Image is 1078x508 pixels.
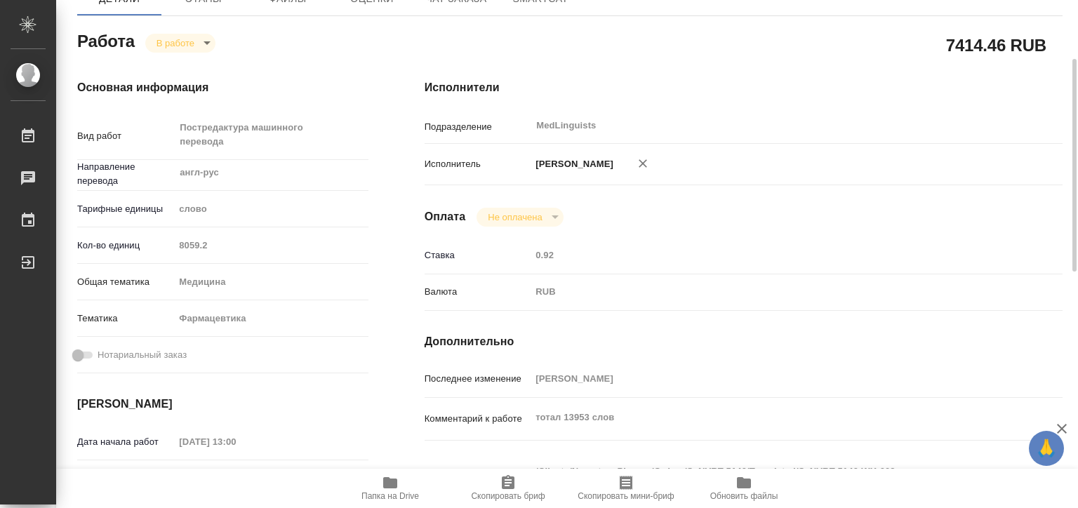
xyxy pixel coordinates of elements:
[174,235,368,255] input: Пустое поле
[484,211,546,223] button: Не оплачена
[361,491,419,501] span: Папка на Drive
[145,34,215,53] div: В работе
[425,248,531,262] p: Ставка
[174,307,368,330] div: Фармацевтика
[425,285,531,299] p: Валюта
[77,275,174,289] p: Общая тематика
[425,333,1063,350] h4: Дополнительно
[449,469,567,508] button: Скопировать бриф
[77,129,174,143] p: Вид работ
[77,27,135,53] h2: Работа
[627,148,658,179] button: Удалить исполнителя
[77,160,174,188] p: Направление перевода
[477,208,563,227] div: В работе
[331,469,449,508] button: Папка на Drive
[685,469,803,508] button: Обновить файлы
[152,37,199,49] button: В работе
[946,33,1046,57] h2: 7414.46 RUB
[710,491,778,501] span: Обновить файлы
[77,202,174,216] p: Тарифные единицы
[425,466,531,480] p: Путь на drive
[531,460,1009,483] textarea: /Clients/Novartos_Pharma/Orders/S_NVRT-5146/Translated/S_NVRT-5146-WK-003
[425,79,1063,96] h4: Исполнители
[1029,431,1064,466] button: 🙏
[174,270,368,294] div: Медицина
[567,469,685,508] button: Скопировать мини-бриф
[425,372,531,386] p: Последнее изменение
[1034,434,1058,463] span: 🙏
[98,348,187,362] span: Нотариальный заказ
[531,245,1009,265] input: Пустое поле
[77,312,174,326] p: Тематика
[77,239,174,253] p: Кол-во единиц
[531,406,1009,429] textarea: тотал 13953 слов
[578,491,674,501] span: Скопировать мини-бриф
[77,79,368,96] h4: Основная информация
[425,120,531,134] p: Подразделение
[471,491,545,501] span: Скопировать бриф
[174,197,368,221] div: слово
[77,435,174,449] p: Дата начала работ
[531,368,1009,389] input: Пустое поле
[531,280,1009,304] div: RUB
[425,208,466,225] h4: Оплата
[425,412,531,426] p: Комментарий к работе
[174,432,297,452] input: Пустое поле
[531,157,613,171] p: [PERSON_NAME]
[425,157,531,171] p: Исполнитель
[77,396,368,413] h4: [PERSON_NAME]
